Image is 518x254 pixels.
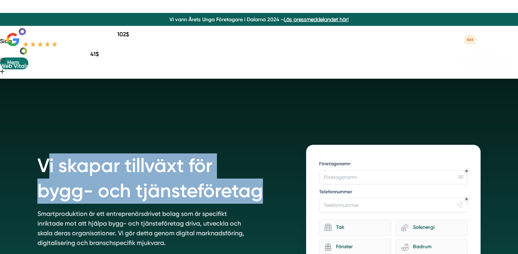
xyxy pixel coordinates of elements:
[466,59,497,66] span: Få prisförslag
[23,32,93,41] p: 5 av 5 från 150+ omdömen
[464,35,476,45] span: 4st
[319,161,468,168] label: Företagsnamn
[460,54,509,71] a: Få prisförslag
[229,55,289,69] a: 070 681 52 22
[284,17,349,22] a: Läs pressmeddelandet här!
[444,35,476,45] a: Karriär 4st
[319,189,468,197] label: Telefonnummer
[319,198,468,212] input: Telefonnummer
[37,209,245,251] p: Smartproduktion är ett entreprenörsdrivet bolag som är specifikt inriktade mot att hjälpa bygg- o...
[419,59,454,66] a: Kontakta oss
[3,16,515,23] p: Vi vann Årets Unga Företagare i Dalarna 2024 –
[6,53,21,71] a: Hem
[91,53,126,71] a: Kundcase
[27,53,49,71] a: Om oss
[37,145,289,209] h1: Vi skapar tillväxt för bygg- och tjänsteföretag
[241,55,286,66] span: 070 681 52 22
[55,53,85,71] a: Tjänster
[465,198,468,200] div: Obligatoriskt
[444,36,461,43] span: Karriär
[465,170,468,172] div: Obligatoriskt
[132,53,167,71] a: Företaget
[319,170,468,184] input: Företagsnamn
